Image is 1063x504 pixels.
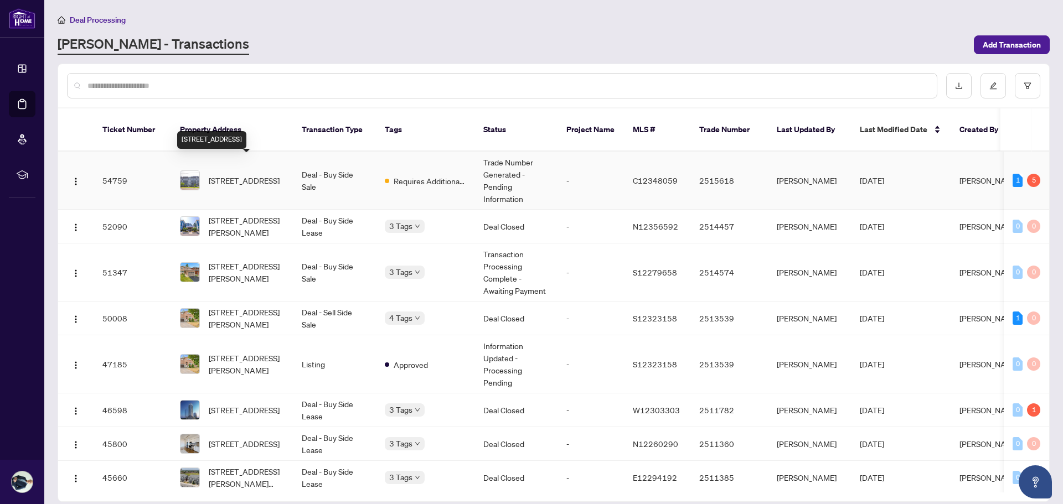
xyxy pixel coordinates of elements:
[1027,266,1040,279] div: 0
[959,472,1019,482] span: [PERSON_NAME]
[690,427,768,461] td: 2511360
[1027,403,1040,417] div: 1
[389,266,412,278] span: 3 Tags
[415,315,420,321] span: down
[94,152,171,210] td: 54759
[633,267,677,277] span: S12279658
[974,35,1050,54] button: Add Transaction
[171,108,293,152] th: Property Address
[209,260,284,284] span: [STREET_ADDRESS][PERSON_NAME]
[180,468,199,487] img: thumbnail-img
[1013,220,1023,233] div: 0
[690,243,768,302] td: 2514574
[71,440,80,449] img: Logo
[415,475,420,480] span: down
[946,73,972,98] button: download
[558,210,624,243] td: -
[558,152,624,210] td: -
[860,472,884,482] span: [DATE]
[209,404,280,416] span: [STREET_ADDRESS]
[1027,174,1040,187] div: 5
[959,359,1019,369] span: [PERSON_NAME]
[633,405,680,415] span: W12303303
[959,439,1019,449] span: [PERSON_NAME]
[376,108,474,152] th: Tags
[180,434,199,453] img: thumbnail-img
[860,123,927,136] span: Last Modified Date
[209,214,284,238] span: [STREET_ADDRESS][PERSON_NAME]
[293,152,376,210] td: Deal - Buy Side Sale
[474,427,558,461] td: Deal Closed
[209,174,280,186] span: [STREET_ADDRESS]
[1024,82,1031,90] span: filter
[67,263,85,281] button: Logo
[12,471,33,492] img: Profile Icon
[293,108,376,152] th: Transaction Type
[415,224,420,229] span: down
[558,302,624,335] td: -
[71,177,80,186] img: Logo
[851,108,951,152] th: Last Modified Date
[389,220,412,232] span: 3 Tags
[415,441,420,446] span: down
[1027,357,1040,371] div: 0
[209,306,284,330] span: [STREET_ADDRESS][PERSON_NAME]
[180,171,199,190] img: thumbnail-img
[690,335,768,393] td: 2513539
[1013,174,1023,187] div: 1
[70,15,126,25] span: Deal Processing
[690,461,768,495] td: 2511385
[415,407,420,413] span: down
[690,108,768,152] th: Trade Number
[180,401,199,419] img: thumbnail-img
[293,335,376,393] td: Listing
[67,401,85,419] button: Logo
[293,210,376,243] td: Deal - Buy Side Lease
[768,243,851,302] td: [PERSON_NAME]
[94,243,171,302] td: 51347
[67,435,85,453] button: Logo
[94,393,171,427] td: 46598
[860,267,884,277] span: [DATE]
[633,439,678,449] span: N12260290
[860,405,884,415] span: [DATE]
[690,393,768,427] td: 2511782
[959,175,1019,185] span: [PERSON_NAME]
[180,263,199,282] img: thumbnail-img
[860,221,884,231] span: [DATE]
[768,335,851,393] td: [PERSON_NAME]
[58,16,65,24] span: home
[94,335,171,393] td: 47185
[690,152,768,210] td: 2515618
[558,335,624,393] td: -
[768,427,851,461] td: [PERSON_NAME]
[1015,73,1040,98] button: filter
[633,221,678,231] span: N12356592
[71,315,80,324] img: Logo
[71,223,80,232] img: Logo
[474,210,558,243] td: Deal Closed
[1027,220,1040,233] div: 0
[1027,437,1040,450] div: 0
[951,108,1017,152] th: Created By
[94,427,171,461] td: 45800
[474,461,558,495] td: Deal Closed
[394,358,428,371] span: Approved
[293,393,376,427] td: Deal - Buy Side Lease
[67,217,85,235] button: Logo
[768,210,851,243] td: [PERSON_NAME]
[389,471,412,484] span: 3 Tags
[1013,266,1023,279] div: 0
[1013,403,1023,417] div: 0
[180,355,199,373] img: thumbnail-img
[558,393,624,427] td: -
[959,267,1019,277] span: [PERSON_NAME]
[474,302,558,335] td: Deal Closed
[474,152,558,210] td: Trade Number Generated - Pending Information
[860,439,884,449] span: [DATE]
[94,210,171,243] td: 52090
[558,108,624,152] th: Project Name
[67,172,85,189] button: Logo
[209,352,284,376] span: [STREET_ADDRESS][PERSON_NAME]
[633,313,677,323] span: S12323158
